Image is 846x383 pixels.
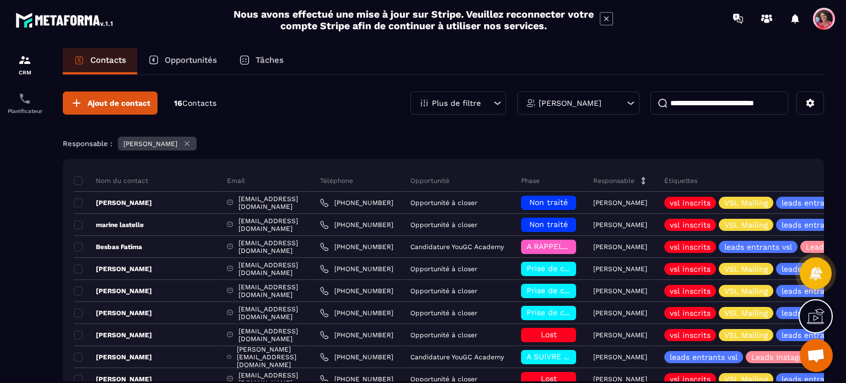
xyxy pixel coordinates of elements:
a: [PHONE_NUMBER] [320,287,393,295]
p: VSL Mailing [724,199,768,207]
p: 16 [174,98,216,109]
a: [PHONE_NUMBER] [320,353,393,362]
p: vsl inscrits [670,375,711,383]
p: [PERSON_NAME] [593,243,647,251]
a: Contacts [63,48,137,74]
span: A SUIVRE ⏳ [527,352,573,361]
p: Opportunité à closer [410,199,478,207]
p: vsl inscrits [670,331,711,339]
p: [PERSON_NAME] [74,353,152,362]
p: leads entrants vsl [670,353,737,361]
p: vsl inscrits [670,221,711,229]
a: Tâches [228,48,295,74]
p: [PERSON_NAME] [123,140,177,148]
p: VSL Mailing [724,265,768,273]
p: Opportunité à closer [410,265,478,273]
span: Prise de contact effectuée [527,308,628,317]
p: Opportunités [165,55,217,65]
span: Lost [541,374,557,383]
a: [PHONE_NUMBER] [320,265,393,273]
p: Besbas Fatima [74,242,142,251]
p: Opportunité à closer [410,375,478,383]
p: vsl inscrits [670,243,711,251]
span: Non traité [529,220,568,229]
p: [PERSON_NAME] [593,353,647,361]
img: formation [18,53,31,67]
p: [PERSON_NAME] [593,221,647,229]
a: schedulerschedulerPlanificateur [3,84,47,122]
span: Ajout de contact [88,98,150,109]
p: Candidature YouGC Academy [410,353,504,361]
a: formationformationCRM [3,45,47,84]
p: CRM [3,69,47,75]
p: [PERSON_NAME] [593,331,647,339]
span: Prise de contact effectuée [527,264,628,273]
a: [PHONE_NUMBER] [320,309,393,317]
span: Non traité [529,198,568,207]
span: Lost [541,330,557,339]
p: Planificateur [3,108,47,114]
p: [PERSON_NAME] [74,198,152,207]
button: Ajout de contact [63,91,158,115]
p: Responsable [593,176,634,185]
p: marine lastelle [74,220,144,229]
div: Ouvrir le chat [800,339,833,372]
p: [PERSON_NAME] [74,331,152,339]
p: Téléphone [320,176,353,185]
p: Opportunité à closer [410,309,478,317]
p: [PERSON_NAME] [593,287,647,295]
p: VSL Mailing [724,221,768,229]
p: VSL Mailing [724,287,768,295]
h2: Nous avons effectué une mise à jour sur Stripe. Veuillez reconnecter votre compte Stripe afin de ... [233,8,594,31]
p: [PERSON_NAME] [593,309,647,317]
p: Leads Instagram [751,353,814,361]
img: scheduler [18,92,31,105]
span: A RAPPELER/GHOST/NO SHOW✖️ [527,242,651,251]
p: Phase [521,176,540,185]
p: VSL Mailing [724,331,768,339]
a: [PHONE_NUMBER] [320,331,393,339]
p: vsl inscrits [670,265,711,273]
a: Opportunités [137,48,228,74]
p: Opportunité à closer [410,331,478,339]
p: Plus de filtre [432,99,481,107]
p: [PERSON_NAME] [593,375,647,383]
a: [PHONE_NUMBER] [320,220,393,229]
img: logo [15,10,115,30]
p: [PERSON_NAME] [593,265,647,273]
p: VSL Mailing [724,309,768,317]
span: Prise de contact effectuée [527,286,628,295]
p: vsl inscrits [670,199,711,207]
p: Responsable : [63,139,112,148]
p: vsl inscrits [670,309,711,317]
p: [PERSON_NAME] [74,287,152,295]
p: VSL Mailing [724,375,768,383]
a: [PHONE_NUMBER] [320,242,393,251]
span: Contacts [182,99,216,107]
p: [PERSON_NAME] [74,265,152,273]
p: leads entrants vsl [724,243,792,251]
p: Nom du contact [74,176,148,185]
p: Opportunité à closer [410,287,478,295]
a: [PHONE_NUMBER] [320,198,393,207]
p: Contacts [90,55,126,65]
p: vsl inscrits [670,287,711,295]
p: Étiquettes [664,176,697,185]
p: [PERSON_NAME] [593,199,647,207]
p: [PERSON_NAME] [74,309,152,317]
p: Email [227,176,245,185]
p: Tâches [256,55,284,65]
p: Opportunité [410,176,449,185]
p: [PERSON_NAME] [539,99,601,107]
p: Candidature YouGC Academy [410,243,504,251]
p: Opportunité à closer [410,221,478,229]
